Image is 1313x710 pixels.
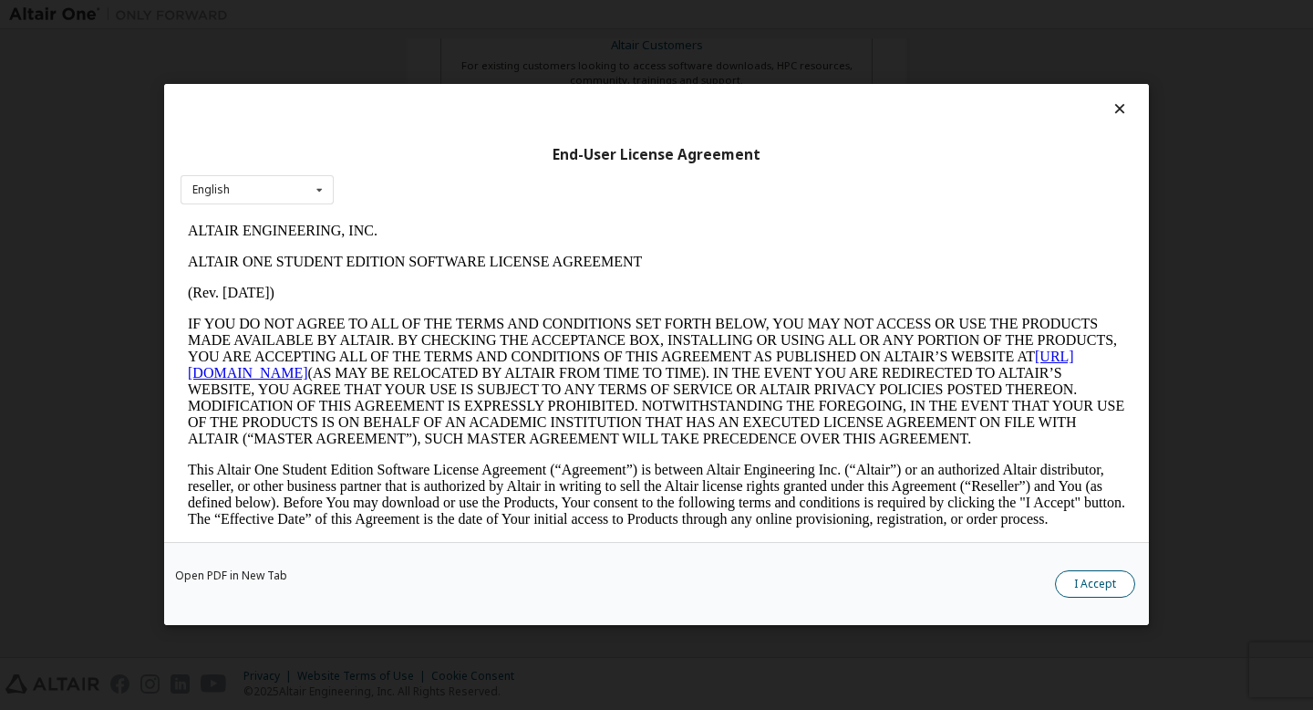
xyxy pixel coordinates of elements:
[7,246,945,312] p: This Altair One Student Edition Software License Agreement (“Agreement”) is between Altair Engine...
[192,184,230,195] div: English
[7,7,945,24] p: ALTAIR ENGINEERING, INC.
[7,38,945,55] p: ALTAIR ONE STUDENT EDITION SOFTWARE LICENSE AGREEMENT
[7,69,945,86] p: (Rev. [DATE])
[181,146,1132,164] div: End-User License Agreement
[7,100,945,232] p: IF YOU DO NOT AGREE TO ALL OF THE TERMS AND CONDITIONS SET FORTH BELOW, YOU MAY NOT ACCESS OR USE...
[7,133,894,165] a: [URL][DOMAIN_NAME]
[1055,571,1135,599] button: I Accept
[175,571,287,582] a: Open PDF in New Tab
